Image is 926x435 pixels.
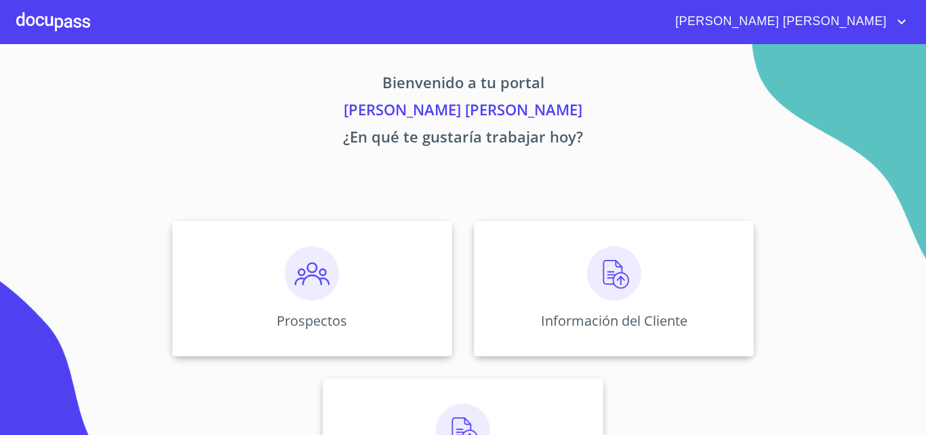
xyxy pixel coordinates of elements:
img: prospectos.png [285,246,339,301]
p: Información del Cliente [541,311,687,330]
button: account of current user [665,11,910,33]
p: Prospectos [277,311,347,330]
p: ¿En qué te gustaría trabajar hoy? [45,126,881,153]
img: carga.png [587,246,641,301]
p: [PERSON_NAME] [PERSON_NAME] [45,98,881,126]
span: [PERSON_NAME] [PERSON_NAME] [665,11,893,33]
p: Bienvenido a tu portal [45,71,881,98]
